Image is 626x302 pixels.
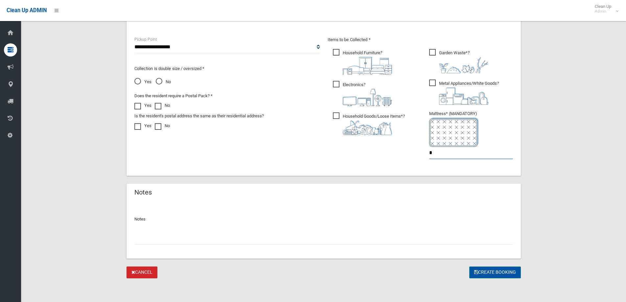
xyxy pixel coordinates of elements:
[439,50,488,73] i: ?
[343,114,405,135] i: ?
[155,122,170,130] label: No
[591,4,618,14] span: Clean Up
[134,92,213,100] label: Does the resident require a Postal Pack? *
[156,78,171,86] span: No
[343,57,392,75] img: aa9efdbe659d29b613fca23ba79d85cb.png
[134,78,151,86] span: Yes
[469,267,521,279] button: Create Booking
[127,267,157,279] a: Cancel
[439,81,499,105] i: ?
[333,49,392,75] span: Household Furniture
[343,89,392,106] img: 394712a680b73dbc3d2a6a3a7ffe5a07.png
[429,118,478,147] img: e7408bece873d2c1783593a074e5cb2f.png
[127,186,160,199] header: Notes
[333,81,392,106] span: Electronics
[429,49,488,73] span: Garden Waste*
[429,80,499,105] span: Metal Appliances/White Goods
[333,112,405,135] span: Household Goods/Loose Items*
[343,50,392,75] i: ?
[343,82,392,106] i: ?
[429,111,513,147] span: Mattress* (MANDATORY)
[595,9,611,14] small: Admin
[439,57,488,73] img: 4fd8a5c772b2c999c83690221e5242e0.png
[328,36,513,44] p: Items to be Collected *
[7,7,47,13] span: Clean Up ADMIN
[134,122,151,130] label: Yes
[134,112,264,120] label: Is the resident's postal address the same as their residential address?
[343,120,392,135] img: b13cc3517677393f34c0a387616ef184.png
[134,215,513,223] p: Notes
[134,65,320,73] p: Collection is double size / oversized *
[134,102,151,109] label: Yes
[155,102,170,109] label: No
[439,87,488,105] img: 36c1b0289cb1767239cdd3de9e694f19.png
